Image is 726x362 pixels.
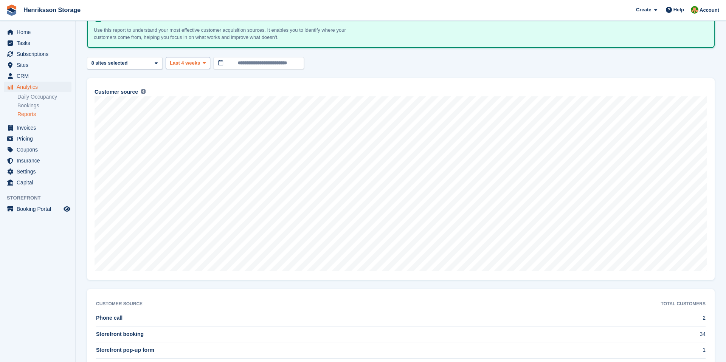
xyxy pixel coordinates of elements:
th: Total customers [441,298,706,310]
a: menu [4,60,71,70]
a: Daily Occupancy [17,93,71,101]
img: stora-icon-8386f47178a22dfd0bd8f6a31ec36ba5ce8667c1dd55bd0f319d3a0aa187defe.svg [6,5,17,16]
a: Bookings [17,102,71,109]
span: Storefront [7,194,75,202]
span: Customer source [95,88,138,96]
a: menu [4,49,71,59]
span: CRM [17,71,62,81]
span: Pricing [17,133,62,144]
a: Henriksson Storage [20,4,84,16]
img: icon-info-grey-7440780725fd019a000dd9b08b2336e03edf1995a4989e88bcd33f0948082b44.svg [141,89,146,94]
p: Use this report to understand your most effective customer acquisition sources. It enables you to... [94,26,358,41]
span: Invoices [17,122,62,133]
a: menu [4,204,71,214]
span: Coupons [17,144,62,155]
span: Settings [17,166,62,177]
span: Tasks [17,38,62,48]
div: 8 sites selected [90,59,130,67]
span: Insurance [17,155,62,166]
a: Preview store [62,204,71,213]
span: Booking Portal [17,204,62,214]
a: menu [4,155,71,166]
a: menu [4,71,71,81]
button: Last 4 weeks [166,57,210,70]
a: Reports [17,111,71,118]
img: Mikael Holmström [691,6,698,14]
span: Account [700,6,719,14]
span: Home [17,27,62,37]
td: 34 [441,326,706,342]
span: Sites [17,60,62,70]
span: Analytics [17,82,62,92]
span: Last 4 weeks [170,59,200,67]
span: Capital [17,177,62,188]
span: Help [673,6,684,14]
a: menu [4,27,71,37]
span: Create [636,6,651,14]
span: Storefront booking [96,331,144,337]
a: menu [4,38,71,48]
td: 1 [441,342,706,359]
a: menu [4,166,71,177]
span: Phone call [96,315,123,321]
a: menu [4,82,71,92]
a: menu [4,177,71,188]
a: menu [4,122,71,133]
td: 2 [441,310,706,326]
a: menu [4,144,71,155]
a: menu [4,133,71,144]
th: Customer source [96,298,441,310]
span: Subscriptions [17,49,62,59]
span: Storefront pop-up form [96,347,154,353]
